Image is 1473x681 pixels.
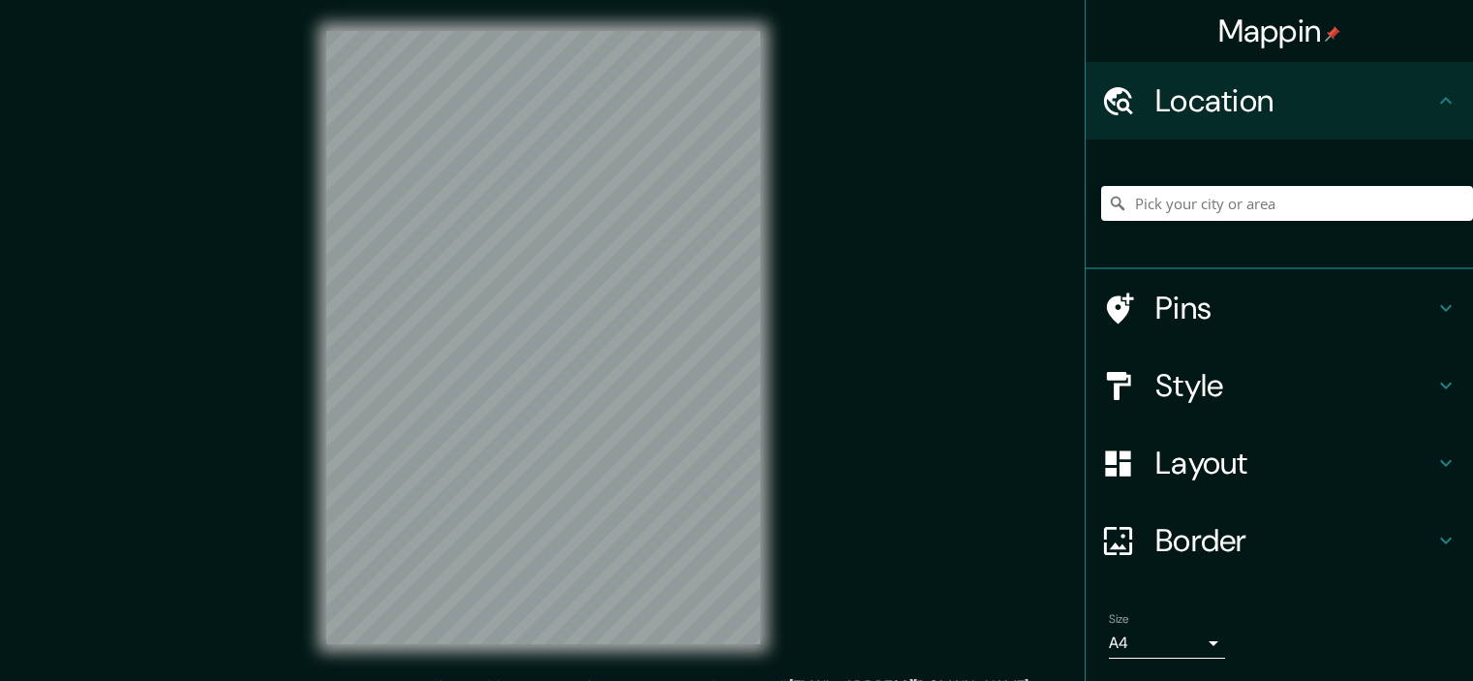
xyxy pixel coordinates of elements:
h4: Pins [1155,289,1434,327]
label: Size [1109,611,1129,628]
canvas: Map [326,31,760,644]
div: Layout [1086,424,1473,502]
h4: Location [1155,81,1434,120]
div: A4 [1109,628,1225,659]
h4: Style [1155,366,1434,405]
div: Location [1086,62,1473,139]
img: pin-icon.png [1325,26,1340,42]
div: Border [1086,502,1473,579]
div: Pins [1086,269,1473,347]
input: Pick your city or area [1101,186,1473,221]
div: Style [1086,347,1473,424]
h4: Layout [1155,444,1434,482]
h4: Mappin [1218,12,1341,50]
h4: Border [1155,521,1434,560]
